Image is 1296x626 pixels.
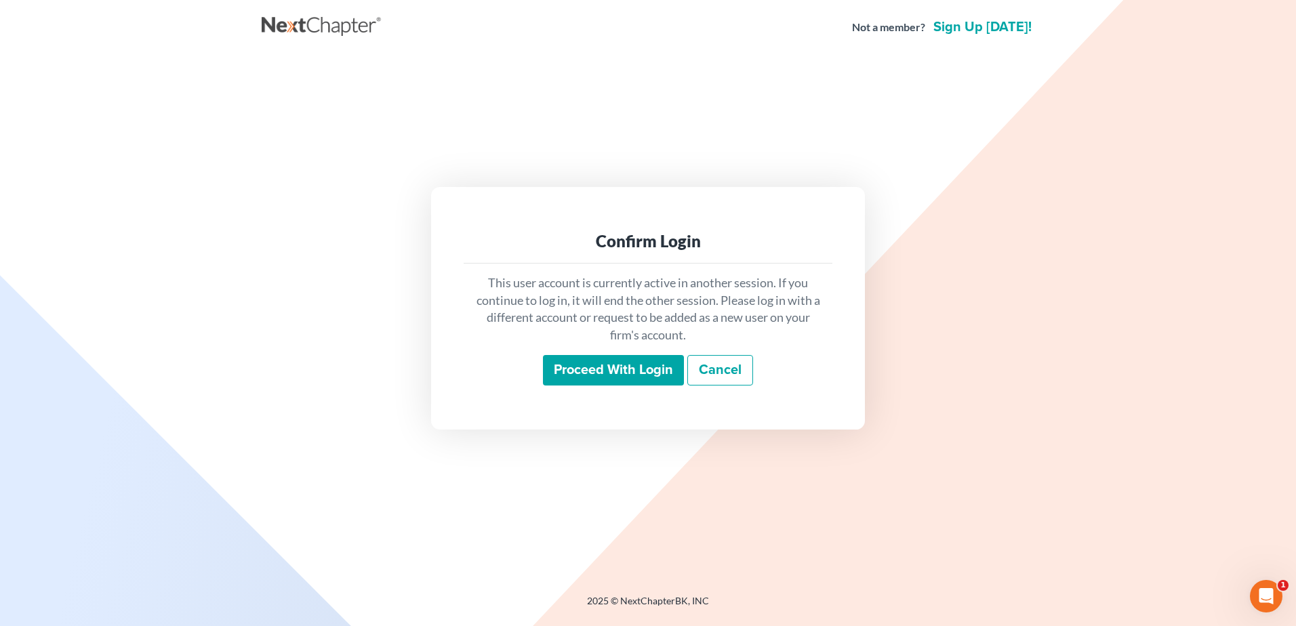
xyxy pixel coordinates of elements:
[1250,580,1282,612] iframe: Intercom live chat
[852,20,925,35] strong: Not a member?
[1278,580,1289,591] span: 1
[474,230,822,252] div: Confirm Login
[474,274,822,344] p: This user account is currently active in another session. If you continue to log in, it will end ...
[931,20,1034,34] a: Sign up [DATE]!
[262,594,1034,619] div: 2025 © NextChapterBK, INC
[543,355,684,386] input: Proceed with login
[687,355,753,386] a: Cancel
